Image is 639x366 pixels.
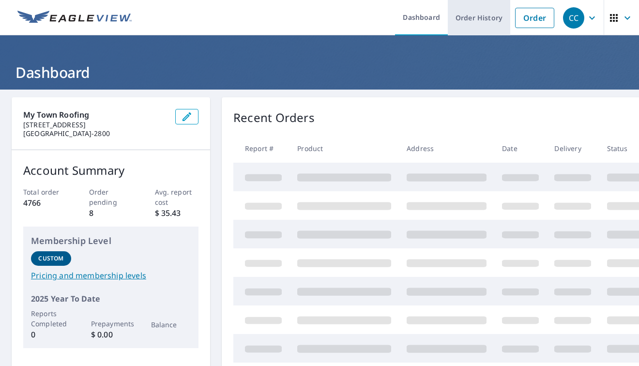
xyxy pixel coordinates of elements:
h1: Dashboard [12,62,627,82]
p: [STREET_ADDRESS] [23,121,167,129]
p: My Town Roofing [23,109,167,121]
p: Custom [38,254,63,263]
p: Reports Completed [31,308,71,329]
p: Order pending [89,187,133,207]
th: Address [399,134,494,163]
p: 8 [89,207,133,219]
p: Membership Level [31,234,191,247]
p: $ 35.43 [155,207,199,219]
p: 0 [31,329,71,340]
p: Total order [23,187,67,197]
p: Prepayments [91,319,131,329]
th: Delivery [547,134,599,163]
p: [GEOGRAPHIC_DATA]-2800 [23,129,167,138]
p: 2025 Year To Date [31,293,191,305]
p: 4766 [23,197,67,209]
th: Report # [233,134,289,163]
p: Avg. report cost [155,187,199,207]
a: Order [515,8,554,28]
th: Date [494,134,547,163]
p: Recent Orders [233,109,315,126]
th: Product [289,134,399,163]
div: CC [563,7,584,29]
p: Balance [151,320,191,330]
p: $ 0.00 [91,329,131,340]
p: Account Summary [23,162,198,179]
img: EV Logo [17,11,132,25]
a: Pricing and membership levels [31,270,191,281]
